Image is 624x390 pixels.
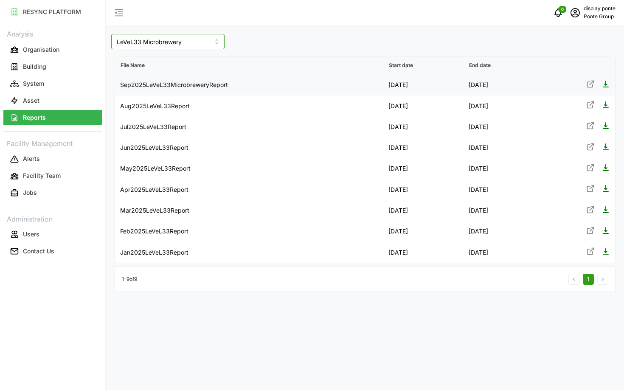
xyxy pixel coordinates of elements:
p: [DATE] [388,248,458,257]
button: schedule [567,4,584,21]
p: [DATE] [469,227,533,236]
p: [DATE] [388,185,458,194]
a: Organisation [3,41,102,58]
p: [DATE] [388,164,458,173]
p: [DATE] [388,227,458,236]
a: Users [3,226,102,243]
p: Apr2025LeVeL33Report [120,185,188,194]
p: RESYNC PLATFORM [23,8,81,16]
p: May2025LeVeL33Report [120,164,191,173]
button: Jobs [3,185,102,201]
p: System [23,79,44,88]
button: Contact Us [3,244,102,259]
p: [DATE] [469,102,533,110]
button: Organisation [3,42,102,57]
button: 1 [583,274,594,285]
p: Organisation [23,45,59,54]
button: System [3,76,102,91]
button: notifications [550,4,567,21]
p: [DATE] [469,123,533,131]
button: Facility Team [3,168,102,184]
a: Building [3,58,102,75]
input: Select Building to see its reports [111,34,225,49]
p: Asset [23,96,39,105]
a: Facility Team [3,168,102,185]
p: Mar2025LeVeL33Report [120,206,189,215]
p: Contact Us [23,247,54,255]
p: File Name [115,57,383,74]
span: 0 [561,6,564,12]
a: Reports [3,109,102,126]
p: display ponte [584,5,616,13]
p: Users [23,230,39,238]
p: End date [464,57,537,74]
p: Administration [3,212,102,224]
p: Jun2025LeVeL33Report [120,143,188,152]
p: 1 - 9 of 9 [122,275,137,283]
p: [DATE] [469,143,533,152]
p: Aug2025LeVeL33Report [120,102,190,110]
p: [DATE] [469,248,533,257]
p: Jan2025LeVeL33Report [120,248,188,257]
p: Jobs [23,188,37,197]
p: Reports [23,113,46,122]
a: System [3,75,102,92]
p: [DATE] [388,102,458,110]
button: Alerts [3,152,102,167]
p: Jul2025LeVeL33Report [120,123,186,131]
p: [DATE] [469,206,533,215]
p: [DATE] [388,143,458,152]
p: Ponte Group [584,13,616,21]
p: Building [23,62,46,71]
a: Alerts [3,151,102,168]
p: Start date [384,57,463,74]
p: [DATE] [469,81,533,89]
p: Alerts [23,154,40,163]
button: Users [3,227,102,242]
p: Feb2025LeVeL33Report [120,227,188,236]
button: Asset [3,93,102,108]
p: [DATE] [388,206,458,215]
a: RESYNC PLATFORM [3,3,102,20]
a: Jobs [3,185,102,202]
a: Contact Us [3,243,102,260]
button: RESYNC PLATFORM [3,4,102,20]
p: Sep2025LeVeL33MicrobreweryReport [120,81,228,89]
button: Building [3,59,102,74]
p: Analysis [3,27,102,39]
p: [DATE] [388,123,458,131]
p: Facility Team [23,171,61,180]
a: Asset [3,92,102,109]
p: Facility Management [3,137,102,149]
p: [DATE] [388,81,458,89]
p: [DATE] [469,185,533,194]
p: [DATE] [469,164,533,173]
button: Reports [3,110,102,125]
